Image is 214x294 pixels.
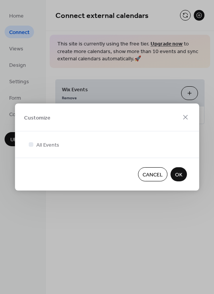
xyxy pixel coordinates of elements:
[24,114,50,122] span: Customize
[175,171,182,179] span: OK
[36,141,59,149] span: All Events
[170,167,187,181] button: OK
[138,167,167,181] button: Cancel
[143,171,163,179] span: Cancel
